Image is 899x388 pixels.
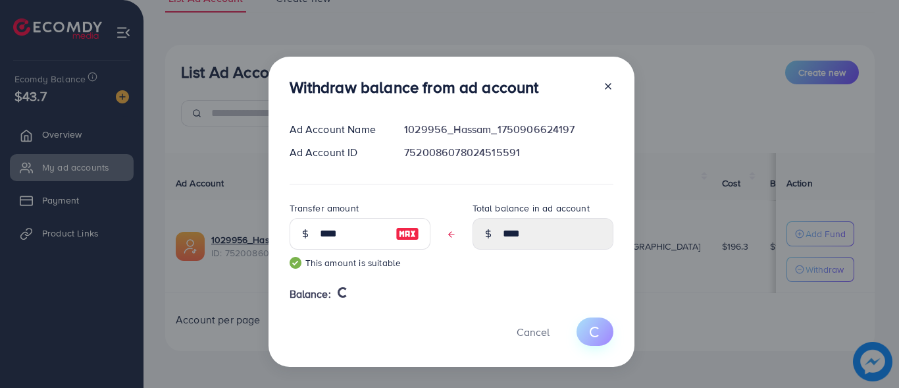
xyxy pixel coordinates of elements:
[473,202,590,215] label: Total balance in ad account
[279,122,394,137] div: Ad Account Name
[290,202,359,215] label: Transfer amount
[396,226,419,242] img: image
[279,145,394,160] div: Ad Account ID
[290,287,331,302] span: Balance:
[500,318,566,346] button: Cancel
[290,256,430,269] small: This amount is suitable
[290,78,539,97] h3: Withdraw balance from ad account
[394,145,623,160] div: 7520086078024515591
[290,257,301,269] img: guide
[394,122,623,137] div: 1029956_Hassam_1750906624197
[517,325,550,339] span: Cancel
